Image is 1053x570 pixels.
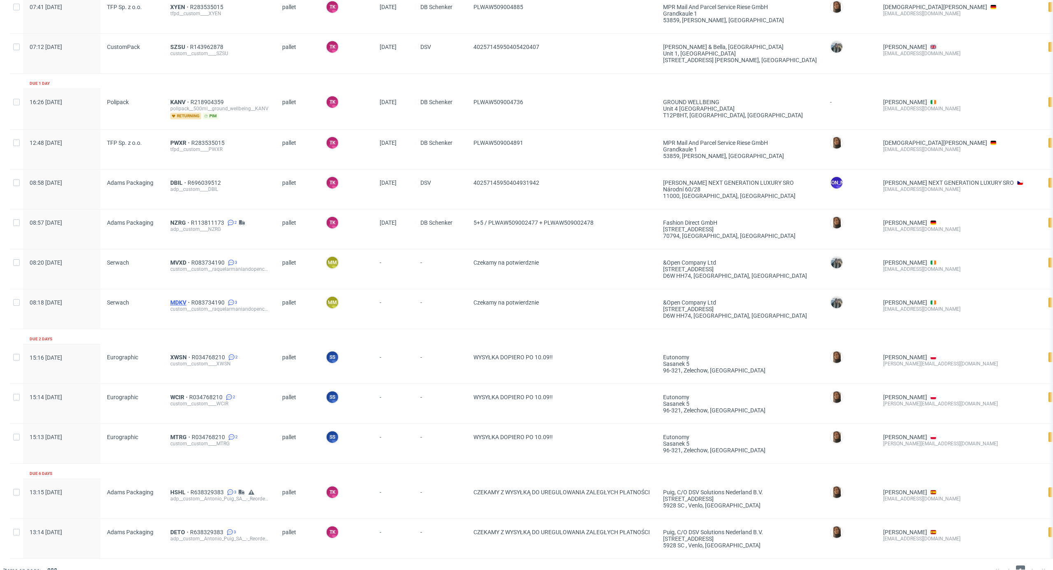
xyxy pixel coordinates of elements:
[473,140,523,146] span: PLWAW509004891
[380,4,397,10] span: [DATE]
[883,361,1035,367] div: [PERSON_NAME][EMAIL_ADDRESS][DOMAIN_NAME]
[380,140,397,146] span: [DATE]
[883,10,1035,17] div: [EMAIL_ADDRESS][DOMAIN_NAME]
[226,299,237,306] a: 3
[420,489,460,509] span: -
[663,542,817,549] div: 5928 SC , Venlo , [GEOGRAPHIC_DATA]
[107,489,153,496] span: Adams Packaging
[190,489,225,496] a: R638329383
[883,306,1035,312] div: [EMAIL_ADDRESS][DOMAIN_NAME]
[170,354,192,361] a: XWSN
[282,394,313,414] span: pallet
[170,440,269,447] div: custom__custom____MTRG
[883,146,1035,153] div: [EMAIL_ADDRESS][DOMAIN_NAME]
[327,41,338,53] figcaption: TK
[420,44,460,63] span: DSV
[30,80,50,87] div: Due 1 day
[191,299,226,306] span: R083734190
[663,272,817,279] div: D6W HH74, [GEOGRAPHIC_DATA] , [GEOGRAPHIC_DATA]
[663,140,817,146] div: MPR Mail and Parcel Service Riese GmbH
[190,99,225,105] a: R218904359
[327,96,338,108] figcaption: TK
[188,179,223,186] span: R696039512
[831,177,842,188] figcaption: [PERSON_NAME]
[30,140,62,146] span: 12:48 [DATE]
[663,266,817,272] div: [STREET_ADDRESS]
[235,299,237,306] span: 3
[192,434,227,440] a: R034768210
[420,259,460,279] span: -
[380,99,397,105] span: [DATE]
[883,440,1035,447] div: [PERSON_NAME][EMAIL_ADDRESS][DOMAIN_NAME]
[831,137,842,149] img: Angelina Marć
[107,140,142,146] span: TFP Sp. z o.o.
[663,306,817,312] div: [STREET_ADDRESS]
[170,489,190,496] a: HSHL
[420,394,460,414] span: -
[663,50,817,57] div: Unit 1, [GEOGRAPHIC_DATA]
[831,41,842,53] img: Zeniuk Magdalena
[327,431,338,443] figcaption: SS
[420,4,460,23] span: DB Schenker
[170,179,188,186] span: DBIL
[663,312,817,319] div: D6W HH74, [GEOGRAPHIC_DATA] , [GEOGRAPHIC_DATA]
[327,297,338,308] figcaption: MM
[663,367,817,374] div: 96-321, Zelechow , [GEOGRAPHIC_DATA]
[883,496,1035,502] div: [EMAIL_ADDRESS][DOMAIN_NAME]
[226,219,237,226] a: 2
[235,259,237,266] span: 3
[226,259,237,266] a: 3
[473,44,539,50] span: 40257145950405420407
[663,394,817,400] div: Eutonomy
[190,44,225,50] span: R143962878
[170,140,191,146] span: PWXR
[107,299,129,306] span: Serwach
[203,113,218,119] span: pim
[663,10,817,17] div: Grandkaule 1
[227,354,238,361] a: 2
[883,4,987,10] a: [DEMOGRAPHIC_DATA][PERSON_NAME]
[225,489,237,496] a: 3
[473,529,650,535] span: CZEKAMY Z WYSYŁKĄ DO UREGULOWANIA ZALEGŁYCH PŁATNOŚCI
[282,489,313,509] span: pallet
[831,257,842,268] img: Zeniuk Magdalena
[663,489,817,496] div: Puig, C/o DSV Solutions Nederland B.V.
[420,299,460,319] span: -
[170,299,191,306] span: MDKV
[831,391,842,403] img: Angelina Marć
[282,4,313,23] span: pallet
[234,489,237,496] span: 3
[883,535,1035,542] div: [EMAIL_ADDRESS][DOMAIN_NAME]
[473,299,539,306] span: Czekamy na potwierdznie
[191,219,226,226] a: R113811173
[420,140,460,159] span: DB Schenker
[327,217,338,228] figcaption: TK
[663,529,817,535] div: Puig, C/o DSV Solutions Nederland B.V.
[282,354,313,374] span: pallet
[192,354,227,361] a: R034768210
[30,354,62,361] span: 15:16 [DATE]
[107,4,142,10] span: TFP Sp. z o.o.
[883,140,987,146] a: [DEMOGRAPHIC_DATA][PERSON_NAME]
[663,153,817,159] div: 53859, [PERSON_NAME] , [GEOGRAPHIC_DATA]
[170,44,190,50] a: SZSU
[663,447,817,454] div: 96-321, Zelechow , [GEOGRAPHIC_DATA]
[190,529,225,535] span: R638329383
[663,99,817,105] div: GROUND WELLBEING
[30,44,62,50] span: 07:12 [DATE]
[170,400,269,407] div: custom__custom____WCIR
[170,266,269,272] div: custom__custom__raquelarmaniandopenco__MVXD
[473,219,594,226] span: 5+5 / PLWAW509002477 + PLWAW509002478
[170,535,269,542] div: adp__custom__Antonio_Puig_SA__-_Reorder_of_2_shipping_boxes_2_x_48k__DETO
[831,217,842,228] img: Angelina Marć
[107,44,140,50] span: CustomPack
[282,99,313,119] span: pallet
[831,297,842,308] img: Zeniuk Magdalena
[883,354,927,361] a: [PERSON_NAME]
[327,1,338,13] figcaption: TK
[663,299,817,306] div: &Open Company Ltd
[327,486,338,498] figcaption: TK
